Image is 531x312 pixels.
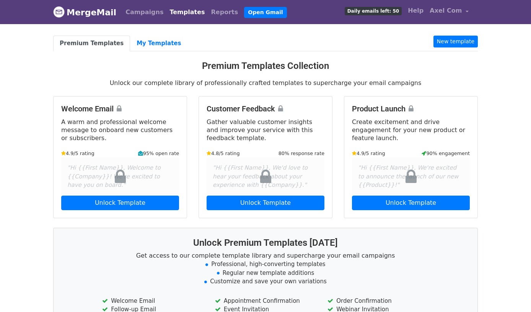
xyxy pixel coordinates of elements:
h3: Premium Templates Collection [53,60,478,72]
a: Reports [208,5,241,20]
a: Unlock Template [61,196,179,210]
a: Axel Com [427,3,472,21]
a: My Templates [130,36,187,51]
li: Customize and save your own variations [63,277,468,286]
a: Help [405,3,427,18]
li: Professional, high-converting templates [63,260,468,269]
a: Premium Templates [53,36,130,51]
a: Daily emails left: 50 [342,3,405,18]
div: "Hi {{First Name}}, We're excited to announce the launch of our new {{Product}}!" [352,157,470,196]
a: Open Gmail [244,7,287,18]
div: "Hi {{First Name}}, We'd love to hear your feedback about your experience with {{Company}}." [207,157,324,196]
a: Unlock Template [352,196,470,210]
p: Unlock our complete library of professionally crafted templates to supercharge your email campaigns [53,79,478,87]
p: A warm and professional welcome message to onboard new customers or subscribers. [61,118,179,142]
li: Welcome Email [102,297,203,305]
li: Order Confirmation [327,297,428,305]
p: Create excitement and drive engagement for your new product or feature launch. [352,118,470,142]
h4: Product Launch [352,104,470,113]
small: 95% open rate [138,150,179,157]
p: Get access to our complete template library and supercharge your email campaigns [63,252,468,260]
a: Templates [166,5,208,20]
img: MergeMail logo [53,6,65,18]
a: New template [433,36,478,47]
small: 80% response rate [279,150,324,157]
div: "Hi {{First Name}}, Welcome to {{Company}}! We're excited to have you on board." [61,157,179,196]
a: Unlock Template [207,196,324,210]
small: 4.9/5 rating [352,150,385,157]
li: Appointment Confirmation [215,297,316,305]
li: Regular new template additions [63,269,468,278]
a: MergeMail [53,4,116,20]
span: Axel Com [430,6,462,15]
small: 4.9/5 rating [61,150,94,157]
h4: Customer Feedback [207,104,324,113]
small: 90% engagement [422,150,470,157]
small: 4.8/5 rating [207,150,240,157]
p: Gather valuable customer insights and improve your service with this feedback template. [207,118,324,142]
h4: Welcome Email [61,104,179,113]
a: Campaigns [122,5,166,20]
h3: Unlock Premium Templates [DATE] [63,237,468,248]
span: Daily emails left: 50 [345,7,402,15]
